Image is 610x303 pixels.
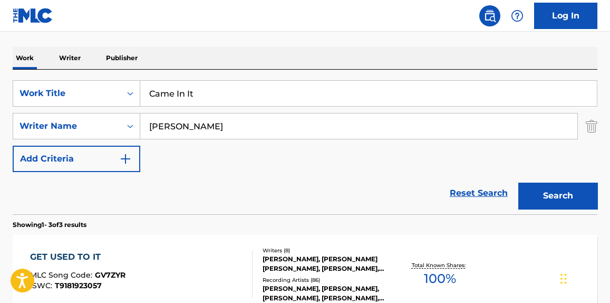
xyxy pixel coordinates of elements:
[412,261,468,269] p: Total Known Shares:
[557,252,610,303] iframe: Chat Widget
[534,3,597,29] a: Log In
[263,284,391,303] div: [PERSON_NAME], [PERSON_NAME], [PERSON_NAME], [PERSON_NAME], [PERSON_NAME], [PERSON_NAME], [PERSON...
[560,263,567,295] div: Drag
[95,270,125,280] span: GV7ZYR
[507,5,528,26] div: Help
[13,47,37,69] p: Work
[30,281,55,290] span: ISWC :
[13,8,53,23] img: MLC Logo
[30,270,95,280] span: MLC Song Code :
[263,247,391,254] div: Writers ( 8 )
[13,80,597,214] form: Search Form
[483,10,496,22] img: search
[444,182,513,205] a: Reset Search
[20,87,114,100] div: Work Title
[30,251,125,263] div: GET USED TO IT
[263,254,391,273] div: [PERSON_NAME], [PERSON_NAME] [PERSON_NAME], [PERSON_NAME], [PERSON_NAME], [PERSON_NAME], [PERSON_...
[13,220,86,230] p: Showing 1 - 3 of 3 results
[56,47,84,69] p: Writer
[586,113,597,139] img: Delete Criterion
[518,183,597,209] button: Search
[55,281,102,290] span: T9181923057
[103,47,141,69] p: Publisher
[424,269,456,288] span: 100 %
[511,10,524,22] img: help
[479,5,500,26] a: Public Search
[119,153,132,165] img: 9d2ae6d4665cec9f34b9.svg
[20,120,114,132] div: Writer Name
[263,276,391,284] div: Recording Artists ( 86 )
[13,146,140,172] button: Add Criteria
